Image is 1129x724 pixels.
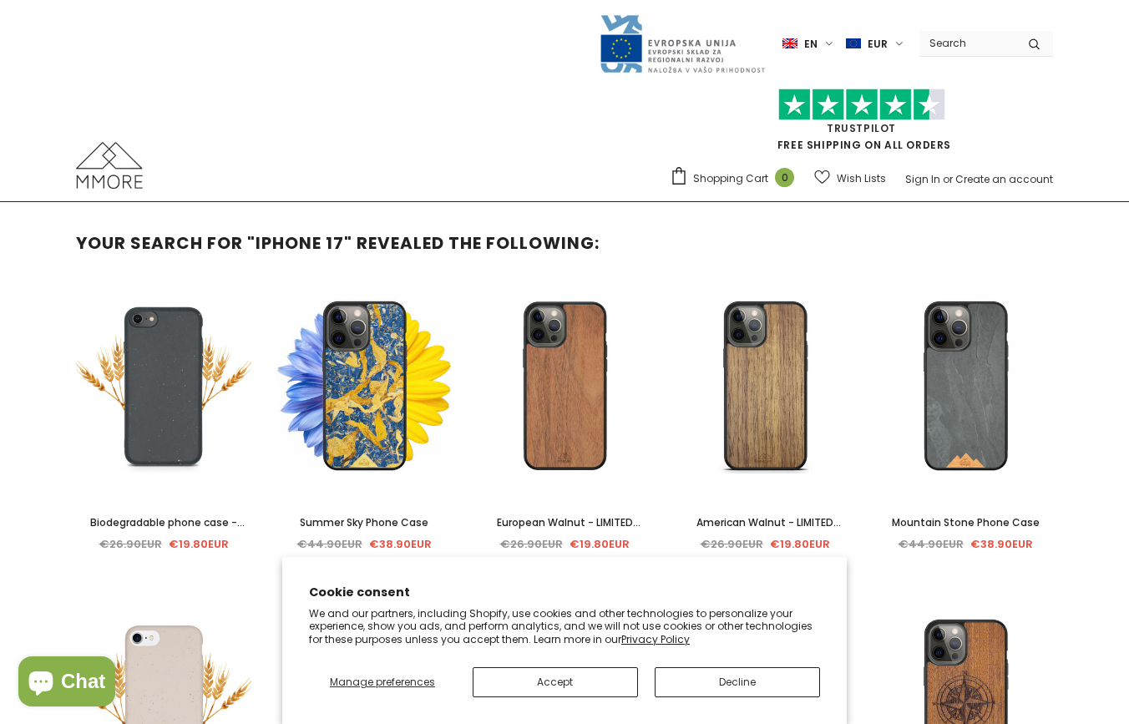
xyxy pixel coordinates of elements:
button: Manage preferences [309,667,456,697]
span: Your search for [76,231,243,255]
a: Mountain Stone Phone Case [878,514,1053,532]
span: €38.90EUR [970,536,1033,552]
span: €44.90EUR [297,536,362,552]
span: en [804,36,818,53]
a: Shopping Cart 0 [670,166,802,191]
span: €19.80EUR [169,536,229,552]
img: MMORE Cases [76,142,143,189]
h2: Cookie consent [309,584,820,601]
span: Mountain Stone Phone Case [892,515,1040,529]
p: We and our partners, including Shopify, use cookies and other technologies to personalize your ex... [309,607,820,646]
button: Decline [655,667,820,697]
a: Create an account [955,172,1053,186]
span: €26.90EUR [701,536,763,552]
span: €26.90EUR [99,536,162,552]
span: European Walnut - LIMITED EDITION [497,515,640,548]
span: Manage preferences [330,675,435,689]
strong: "iphone 17" [247,231,352,255]
span: or [943,172,953,186]
inbox-online-store-chat: Shopify online store chat [13,656,120,711]
span: American Walnut - LIMITED EDITION [696,515,841,548]
span: €44.90EUR [899,536,964,552]
input: Search Site [919,31,1015,55]
span: Biodegradable phone case - Black [90,515,245,548]
span: Shopping Cart [693,170,768,187]
a: Javni Razpis [599,36,766,50]
span: €19.80EUR [570,536,630,552]
span: Wish Lists [837,170,886,187]
span: Summer Sky Phone Case [300,515,428,529]
a: Sign In [905,172,940,186]
a: Biodegradable phone case - Black [76,514,251,532]
img: i-lang-1.png [782,37,797,51]
span: €38.90EUR [369,536,432,552]
a: Privacy Policy [621,632,690,646]
span: FREE SHIPPING ON ALL ORDERS [670,96,1053,152]
span: revealed the following: [357,231,600,255]
a: European Walnut - LIMITED EDITION [477,514,652,532]
span: €19.80EUR [770,536,830,552]
a: Trustpilot [827,121,896,135]
img: Trust Pilot Stars [778,89,945,121]
a: Summer Sky Phone Case [276,514,452,532]
span: 0 [775,168,794,187]
a: American Walnut - LIMITED EDITION [677,514,853,532]
a: Wish Lists [814,164,886,193]
span: €26.90EUR [500,536,563,552]
button: Accept [473,667,638,697]
span: EUR [868,36,888,53]
img: Javni Razpis [599,13,766,74]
